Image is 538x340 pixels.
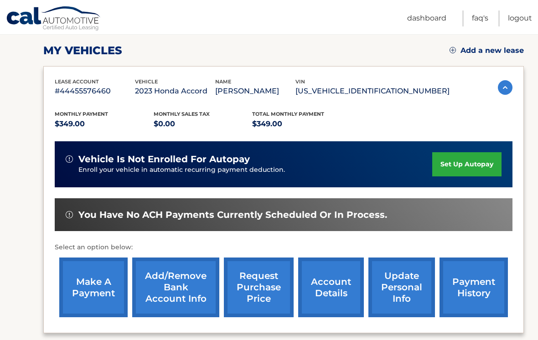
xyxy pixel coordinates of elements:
img: accordion-active.svg [498,80,512,95]
span: Monthly Payment [55,111,108,117]
span: Total Monthly Payment [252,111,324,117]
p: 2023 Honda Accord [135,85,215,98]
span: Monthly sales Tax [154,111,210,117]
p: Select an option below: [55,242,512,253]
span: vehicle is not enrolled for autopay [78,154,250,165]
img: alert-white.svg [66,211,73,218]
a: set up autopay [432,152,502,176]
a: Logout [508,10,532,26]
p: $349.00 [55,118,154,130]
a: payment history [440,258,508,317]
h2: my vehicles [43,44,122,57]
a: Add a new lease [450,46,524,55]
a: request purchase price [224,258,294,317]
a: Dashboard [407,10,446,26]
a: make a payment [59,258,128,317]
span: lease account [55,78,99,85]
img: alert-white.svg [66,155,73,163]
a: FAQ's [472,10,488,26]
span: name [215,78,231,85]
a: update personal info [368,258,435,317]
a: Cal Automotive [6,6,102,32]
p: Enroll your vehicle in automatic recurring payment deduction. [78,165,432,175]
p: $0.00 [154,118,253,130]
span: You have no ACH payments currently scheduled or in process. [78,209,387,221]
img: add.svg [450,47,456,53]
p: #44455576460 [55,85,135,98]
span: vin [295,78,305,85]
p: $349.00 [252,118,351,130]
a: account details [298,258,364,317]
a: Add/Remove bank account info [132,258,219,317]
span: vehicle [135,78,158,85]
p: [PERSON_NAME] [215,85,295,98]
p: [US_VEHICLE_IDENTIFICATION_NUMBER] [295,85,450,98]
